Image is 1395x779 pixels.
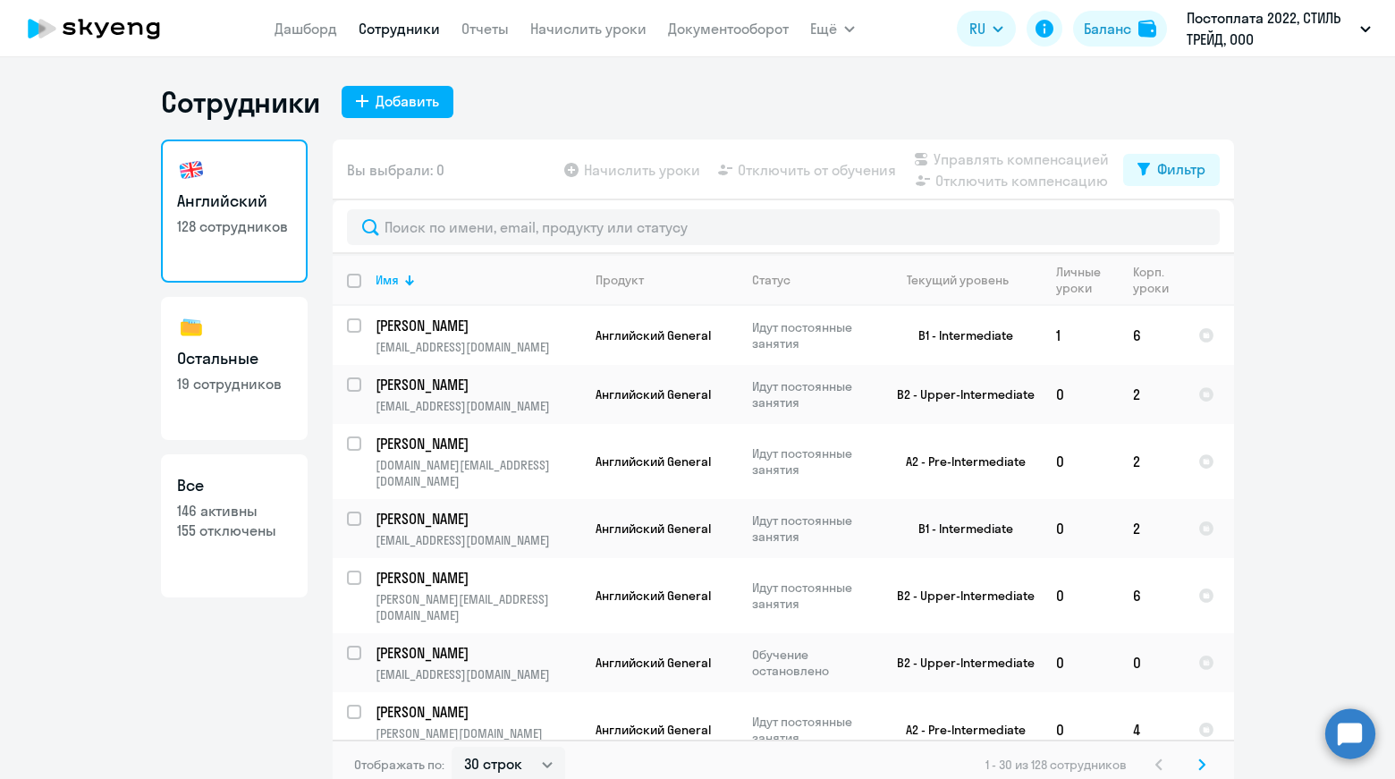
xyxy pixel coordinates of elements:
a: Все146 активны155 отключены [161,454,308,597]
div: Статус [752,272,790,288]
td: A2 - Pre-Intermediate [875,692,1042,767]
a: Начислить уроки [530,20,647,38]
div: Добавить [376,90,439,112]
button: Ещё [810,11,855,47]
a: [PERSON_NAME] [376,568,580,588]
p: [PERSON_NAME] [376,375,578,394]
button: Балансbalance [1073,11,1167,47]
a: Английский128 сотрудников [161,140,308,283]
a: [PERSON_NAME] [376,702,580,722]
div: Баланс [1084,18,1131,39]
input: Поиск по имени, email, продукту или статусу [347,209,1220,245]
p: Идут постоянные занятия [752,378,875,411]
p: [EMAIL_ADDRESS][DOMAIN_NAME] [376,398,580,414]
td: 0 [1042,558,1119,633]
p: [PERSON_NAME][EMAIL_ADDRESS][DOMAIN_NAME] [376,591,580,623]
p: 19 сотрудников [177,374,292,394]
p: [PERSON_NAME] [376,702,578,722]
span: Английский General [596,655,711,671]
a: [PERSON_NAME] [376,434,580,453]
div: Корп. уроки [1133,264,1183,296]
span: Вы выбрали: 0 [347,159,444,181]
td: 4 [1119,692,1184,767]
p: Идут постоянные занятия [752,445,875,478]
p: [PERSON_NAME] [376,434,578,453]
td: 2 [1119,424,1184,499]
div: Корп. уроки [1133,264,1169,296]
p: [PERSON_NAME] [376,643,578,663]
p: [PERSON_NAME] [376,316,578,335]
a: Отчеты [461,20,509,38]
a: [PERSON_NAME] [376,375,580,394]
h1: Сотрудники [161,84,320,120]
button: Добавить [342,86,453,118]
span: Английский General [596,722,711,738]
a: [PERSON_NAME] [376,643,580,663]
div: Продукт [596,272,644,288]
p: [PERSON_NAME] [376,509,578,529]
td: B2 - Upper-Intermediate [875,633,1042,692]
td: 2 [1119,499,1184,558]
div: Имя [376,272,399,288]
img: others [177,313,206,342]
img: balance [1138,20,1156,38]
h3: Остальные [177,347,292,370]
p: Идут постоянные занятия [752,580,875,612]
span: Английский General [596,453,711,470]
td: 0 [1042,692,1119,767]
a: Остальные19 сотрудников [161,297,308,440]
span: Английский General [596,521,711,537]
a: Сотрудники [359,20,440,38]
h3: Английский [177,190,292,213]
button: Постоплата 2022, СТИЛЬ ТРЕЙД, ООО [1178,7,1380,50]
td: 1 [1042,306,1119,365]
div: Продукт [596,272,737,288]
span: 1 - 30 из 128 сотрудников [985,757,1127,773]
div: Личные уроки [1056,264,1102,296]
td: 0 [1042,499,1119,558]
p: 128 сотрудников [177,216,292,236]
a: Документооборот [668,20,789,38]
td: 0 [1119,633,1184,692]
p: Обучение остановлено [752,647,875,679]
td: 6 [1119,306,1184,365]
a: [PERSON_NAME] [376,316,580,335]
button: RU [957,11,1016,47]
td: B1 - Intermediate [875,306,1042,365]
td: B2 - Upper-Intermediate [875,365,1042,424]
p: [PERSON_NAME] [376,568,578,588]
td: 0 [1042,633,1119,692]
h3: Все [177,474,292,497]
div: Статус [752,272,875,288]
div: Имя [376,272,580,288]
span: RU [969,18,985,39]
p: Идут постоянные занятия [752,714,875,746]
td: A2 - Pre-Intermediate [875,424,1042,499]
span: Ещё [810,18,837,39]
p: 146 активны [177,501,292,521]
td: 2 [1119,365,1184,424]
p: Идут постоянные занятия [752,319,875,351]
span: Английский General [596,327,711,343]
p: [EMAIL_ADDRESS][DOMAIN_NAME] [376,339,580,355]
div: Личные уроки [1056,264,1118,296]
p: Идут постоянные занятия [752,512,875,545]
span: Английский General [596,386,711,402]
a: Дашборд [275,20,337,38]
span: Отображать по: [354,757,444,773]
td: B1 - Intermediate [875,499,1042,558]
p: Постоплата 2022, СТИЛЬ ТРЕЙД, ООО [1187,7,1353,50]
div: Фильтр [1157,158,1205,180]
td: 0 [1042,365,1119,424]
span: Английский General [596,588,711,604]
p: [EMAIL_ADDRESS][DOMAIN_NAME] [376,532,580,548]
a: [PERSON_NAME] [376,509,580,529]
p: 155 отключены [177,521,292,540]
p: [EMAIL_ADDRESS][DOMAIN_NAME] [376,666,580,682]
td: B2 - Upper-Intermediate [875,558,1042,633]
div: Текущий уровень [890,272,1041,288]
td: 6 [1119,558,1184,633]
button: Фильтр [1123,154,1220,186]
img: english [177,156,206,184]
